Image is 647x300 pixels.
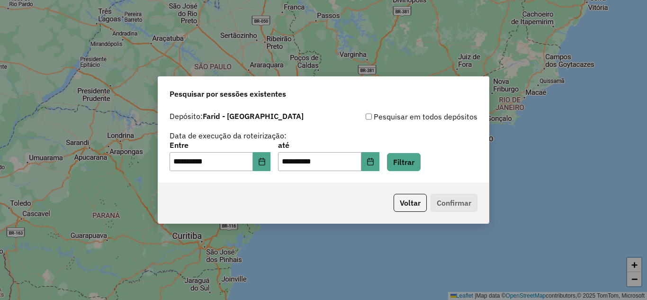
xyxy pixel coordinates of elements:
button: Choose Date [253,152,271,171]
label: Depósito: [170,110,304,122]
strong: Farid - [GEOGRAPHIC_DATA] [203,111,304,121]
button: Choose Date [361,152,379,171]
label: Data de execução da roteirização: [170,130,287,141]
label: Entre [170,139,270,151]
span: Pesquisar por sessões existentes [170,88,286,100]
div: Pesquisar em todos depósitos [323,111,477,122]
button: Filtrar [387,153,421,171]
label: até [278,139,379,151]
button: Voltar [394,194,427,212]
